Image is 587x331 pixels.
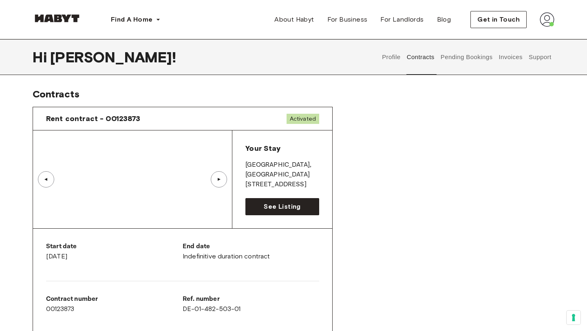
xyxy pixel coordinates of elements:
span: Activated [287,114,319,124]
span: Blog [437,15,451,24]
span: See Listing [264,202,300,212]
span: [PERSON_NAME] ! [50,49,176,66]
button: Support [527,39,552,75]
a: For Business [321,11,374,28]
img: Habyt [33,14,82,22]
p: [GEOGRAPHIC_DATA] , [GEOGRAPHIC_DATA] [245,160,319,180]
button: Find A Home [104,11,167,28]
a: About Habyt [268,11,320,28]
button: Pending Bookings [439,39,494,75]
button: Get in Touch [470,11,527,28]
img: avatar [540,12,554,27]
a: See Listing [245,198,319,215]
p: Ref. number [183,294,319,304]
div: 00123873 [46,294,183,314]
span: About Habyt [274,15,314,24]
div: ▲ [42,177,50,182]
button: Your consent preferences for tracking technologies [567,311,580,324]
button: Invoices [498,39,523,75]
div: [DATE] [46,242,183,261]
button: Profile [381,39,402,75]
span: Contracts [33,88,79,100]
p: [STREET_ADDRESS] [245,180,319,190]
span: Hi [33,49,50,66]
div: DE-01-482-503-01 [183,294,319,314]
p: End date [183,242,319,252]
div: ▲ [215,177,223,182]
img: Image of the room [33,130,232,228]
span: Find A Home [111,15,152,24]
span: For Business [327,15,368,24]
span: For Landlords [380,15,424,24]
span: Get in Touch [477,15,520,24]
div: Indefinitive duration contract [183,242,319,261]
button: Contracts [406,39,435,75]
p: Start date [46,242,183,252]
a: Blog [430,11,458,28]
a: For Landlords [374,11,430,28]
div: user profile tabs [379,39,554,75]
span: Rent contract - 00123873 [46,114,141,124]
p: Contract number [46,294,183,304]
span: Your Stay [245,144,280,153]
